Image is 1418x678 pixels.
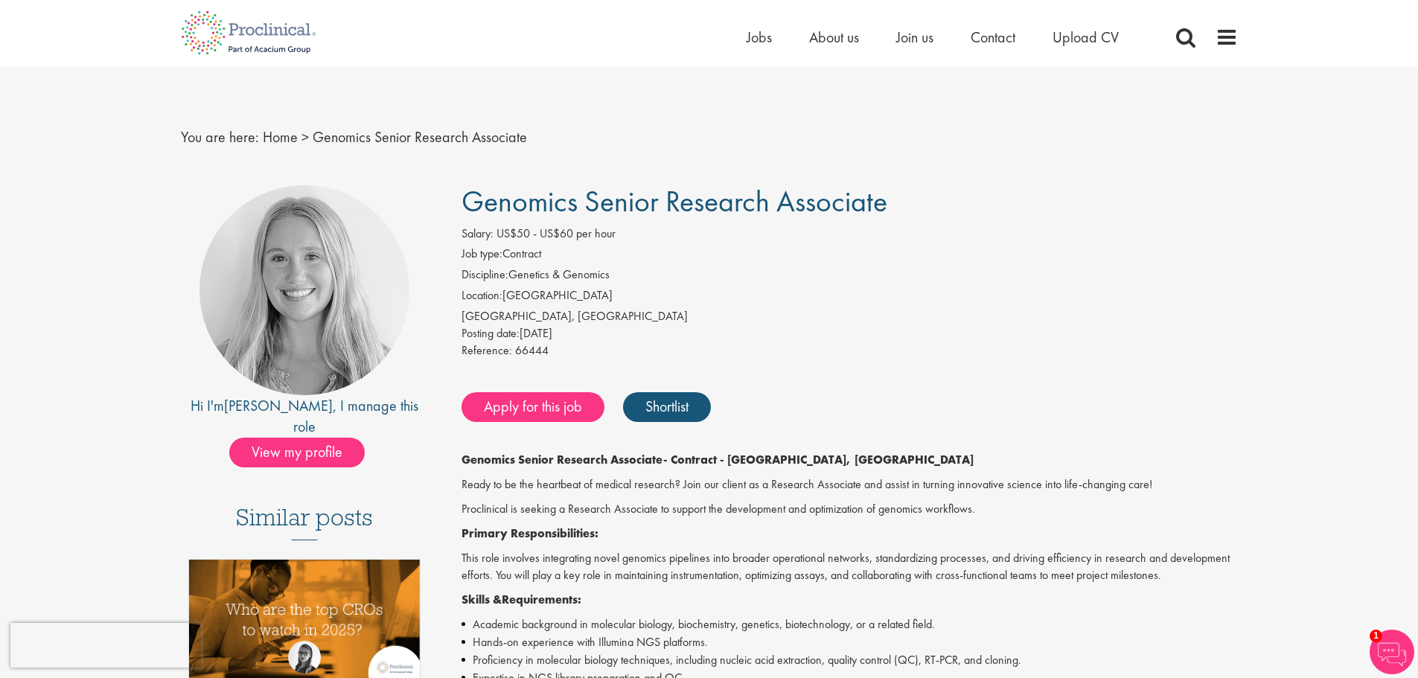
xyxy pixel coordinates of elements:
[236,505,373,540] h3: Similar posts
[301,127,309,147] span: >
[462,182,887,220] span: Genomics Senior Research Associate
[462,287,502,304] label: Location:
[462,452,663,467] strong: Genomics Senior Research Associate
[199,185,409,395] img: imeage of recruiter Shannon Briggs
[747,28,772,47] a: Jobs
[496,226,616,241] span: US$50 - US$60 per hour
[181,395,429,438] div: Hi I'm , I manage this role
[1370,630,1382,642] span: 1
[224,396,333,415] a: [PERSON_NAME]
[462,308,1238,325] div: [GEOGRAPHIC_DATA], [GEOGRAPHIC_DATA]
[462,592,502,607] strong: Skills &
[462,325,1238,342] div: [DATE]
[809,28,859,47] a: About us
[971,28,1015,47] a: Contact
[462,246,502,263] label: Job type:
[462,633,1238,651] li: Hands-on experience with Illumina NGS platforms.
[229,441,380,460] a: View my profile
[462,651,1238,669] li: Proficiency in molecular biology techniques, including nucleic acid extraction, quality control (...
[229,438,365,467] span: View my profile
[462,266,508,284] label: Discipline:
[502,592,581,607] strong: Requirements:
[896,28,933,47] a: Join us
[1370,630,1414,674] img: Chatbot
[313,127,527,147] span: Genomics Senior Research Associate
[462,392,604,422] a: Apply for this job
[663,452,974,467] strong: - Contract - [GEOGRAPHIC_DATA], [GEOGRAPHIC_DATA]
[288,641,321,674] img: Theodora Savlovschi - Wicks
[462,266,1238,287] li: Genetics & Genomics
[462,226,494,243] label: Salary:
[181,127,259,147] span: You are here:
[462,550,1238,584] p: This role involves integrating novel genomics pipelines into broader operational networks, standa...
[515,342,549,358] span: 66444
[623,392,711,422] a: Shortlist
[462,501,1238,518] p: Proclinical is seeking a Research Associate to support the development and optimization of genomi...
[462,342,512,359] label: Reference:
[462,525,598,541] strong: Primary Responsibilities:
[462,287,1238,308] li: [GEOGRAPHIC_DATA]
[1053,28,1119,47] a: Upload CV
[263,127,298,147] a: breadcrumb link
[462,476,1238,493] p: Ready to be the heartbeat of medical research? Join our client as a Research Associate and assist...
[462,246,1238,266] li: Contract
[462,325,520,341] span: Posting date:
[462,615,1238,633] li: Academic background in molecular biology, biochemistry, genetics, biotechnology, or a related field.
[10,623,201,668] iframe: reCAPTCHA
